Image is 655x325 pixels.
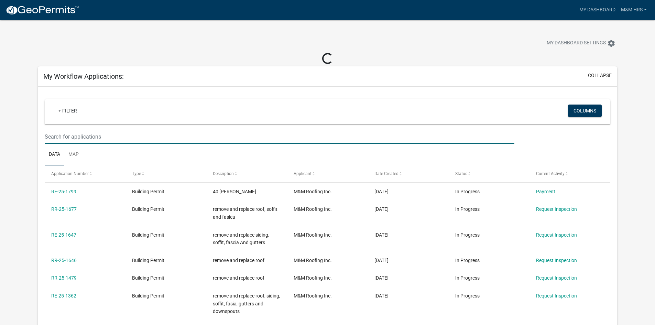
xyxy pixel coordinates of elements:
[536,232,577,238] a: Request Inspection
[607,39,615,47] i: settings
[536,293,577,299] a: Request Inspection
[374,293,389,299] span: 07/28/2025
[374,232,389,238] span: 09/02/2025
[536,258,577,263] a: Request Inspection
[132,171,141,176] span: Type
[294,189,332,194] span: M&M Roofing Inc.
[448,165,529,182] datatable-header-cell: Status
[287,165,368,182] datatable-header-cell: Applicant
[374,275,389,281] span: 08/12/2025
[294,206,332,212] span: M&M Roofing Inc.
[455,275,480,281] span: In Progress
[132,232,164,238] span: Building Permit
[577,3,618,17] a: My Dashboard
[64,144,83,166] a: Map
[51,258,77,263] a: RR-25-1646
[536,206,577,212] a: Request Inspection
[45,144,64,166] a: Data
[213,171,234,176] span: Description
[294,232,332,238] span: M&M Roofing Inc.
[455,293,480,299] span: In Progress
[213,258,264,263] span: remove and replace roof
[455,206,480,212] span: In Progress
[132,206,164,212] span: Building Permit
[455,258,480,263] span: In Progress
[455,232,480,238] span: In Progress
[618,3,649,17] a: M&M HRS
[536,189,555,194] a: Payment
[294,293,332,299] span: M&M Roofing Inc.
[51,293,76,299] a: RE-25-1362
[45,130,514,144] input: Search for applications
[213,189,256,194] span: 40 Warren DrValparaiso
[374,258,389,263] span: 09/02/2025
[125,165,206,182] datatable-header-cell: Type
[455,189,480,194] span: In Progress
[529,165,610,182] datatable-header-cell: Current Activity
[374,206,389,212] span: 09/04/2025
[294,258,332,263] span: M&M Roofing Inc.
[132,189,164,194] span: Building Permit
[213,206,277,220] span: remove and replace roof, soffit and fasica
[213,275,264,281] span: remove and replace roof
[374,171,399,176] span: Date Created
[51,171,89,176] span: Application Number
[536,171,565,176] span: Current Activity
[547,39,606,47] span: My Dashboard Settings
[132,275,164,281] span: Building Permit
[455,171,467,176] span: Status
[588,72,612,79] button: collapse
[132,258,164,263] span: Building Permit
[374,189,389,194] span: 09/16/2025
[51,275,77,281] a: RR-25-1479
[368,165,449,182] datatable-header-cell: Date Created
[43,72,124,80] h5: My Workflow Applications:
[51,189,76,194] a: RE-25-1799
[213,293,280,314] span: remove and replace roof, siding, soffit, fasia, gutters and downspouts
[206,165,287,182] datatable-header-cell: Description
[53,105,83,117] a: + Filter
[536,275,577,281] a: Request Inspection
[51,206,77,212] a: RR-25-1677
[294,275,332,281] span: M&M Roofing Inc.
[568,105,602,117] button: Columns
[51,232,76,238] a: RE-25-1647
[213,232,269,246] span: remove and replace siding, soffit, fascia And gutters
[294,171,312,176] span: Applicant
[132,293,164,299] span: Building Permit
[45,165,125,182] datatable-header-cell: Application Number
[541,36,621,50] button: My Dashboard Settingssettings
